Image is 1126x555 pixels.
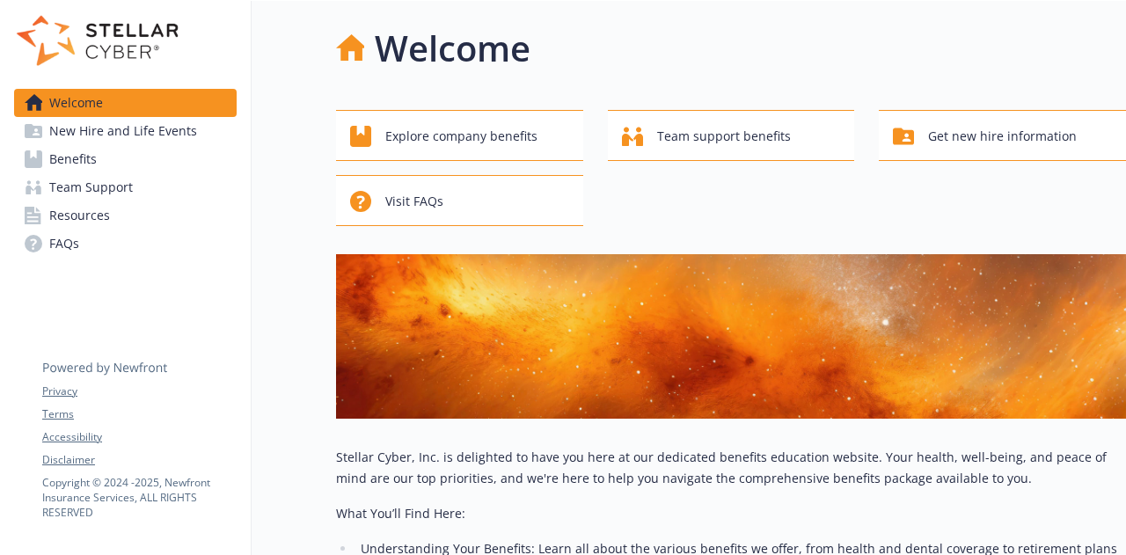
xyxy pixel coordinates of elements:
[49,89,103,117] span: Welcome
[928,120,1077,153] span: Get new hire information
[14,201,237,230] a: Resources
[49,173,133,201] span: Team Support
[42,429,236,445] a: Accessibility
[336,503,1126,524] p: What You’ll Find Here:
[42,452,236,468] a: Disclaimer
[657,120,791,153] span: Team support benefits
[49,117,197,145] span: New Hire and Life Events
[336,175,583,226] button: Visit FAQs
[14,173,237,201] a: Team Support
[49,201,110,230] span: Resources
[42,406,236,422] a: Terms
[42,475,236,520] p: Copyright © 2024 - 2025 , Newfront Insurance Services, ALL RIGHTS RESERVED
[336,110,583,161] button: Explore company benefits
[385,185,443,218] span: Visit FAQs
[14,117,237,145] a: New Hire and Life Events
[879,110,1126,161] button: Get new hire information
[336,254,1126,419] img: overview page banner
[42,383,236,399] a: Privacy
[49,145,97,173] span: Benefits
[14,89,237,117] a: Welcome
[49,230,79,258] span: FAQs
[608,110,855,161] button: Team support benefits
[14,230,237,258] a: FAQs
[375,22,530,75] h1: Welcome
[14,145,237,173] a: Benefits
[385,120,537,153] span: Explore company benefits
[336,447,1126,489] p: Stellar Cyber, Inc. is delighted to have you here at our dedicated benefits education website. Yo...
